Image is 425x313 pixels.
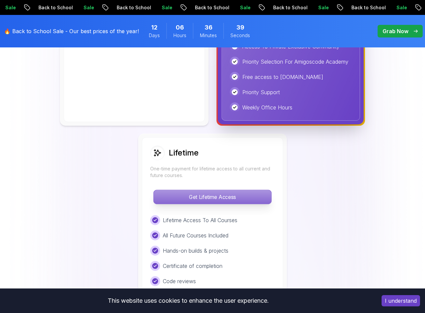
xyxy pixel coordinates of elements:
p: Sale [131,4,152,11]
button: Get Lifetime Access [153,190,272,204]
p: Get Lifetime Access [153,190,271,204]
p: Lifetime Access To All Courses [163,216,237,224]
p: Back to School [7,4,52,11]
p: Sale [365,4,387,11]
h2: Lifetime [169,148,199,158]
p: 🔥 Back to School Sale - Our best prices of the year! [4,27,139,35]
p: Priority Selection For Amigoscode Academy [242,58,348,66]
span: 36 Minutes [205,23,212,32]
p: Back to School [86,4,131,11]
p: Code reviews [163,277,196,285]
p: Grab Now [383,27,408,35]
p: Sale [209,4,230,11]
p: Certificate of completion [163,262,222,270]
p: Sale [52,4,74,11]
span: Days [149,32,160,39]
button: Accept cookies [382,295,420,306]
a: Get Lifetime Access [150,194,275,200]
span: 39 Seconds [236,23,244,32]
p: Sale [287,4,308,11]
span: 12 Days [151,23,157,32]
div: This website uses cookies to enhance the user experience. [5,293,372,308]
p: Back to School [242,4,287,11]
span: Hours [173,32,186,39]
p: Back to School [320,4,365,11]
p: One-time payment for lifetime access to all current and future courses. [150,165,275,179]
p: Back to School [164,4,209,11]
p: Weekly Office Hours [242,103,292,111]
p: Free access to [DOMAIN_NAME] [242,73,323,81]
span: 6 Hours [176,23,184,32]
p: Priority Support [242,88,280,96]
span: Seconds [230,32,250,39]
p: Hands-on builds & projects [163,247,228,255]
span: Minutes [200,32,217,39]
p: All Future Courses Included [163,231,228,239]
